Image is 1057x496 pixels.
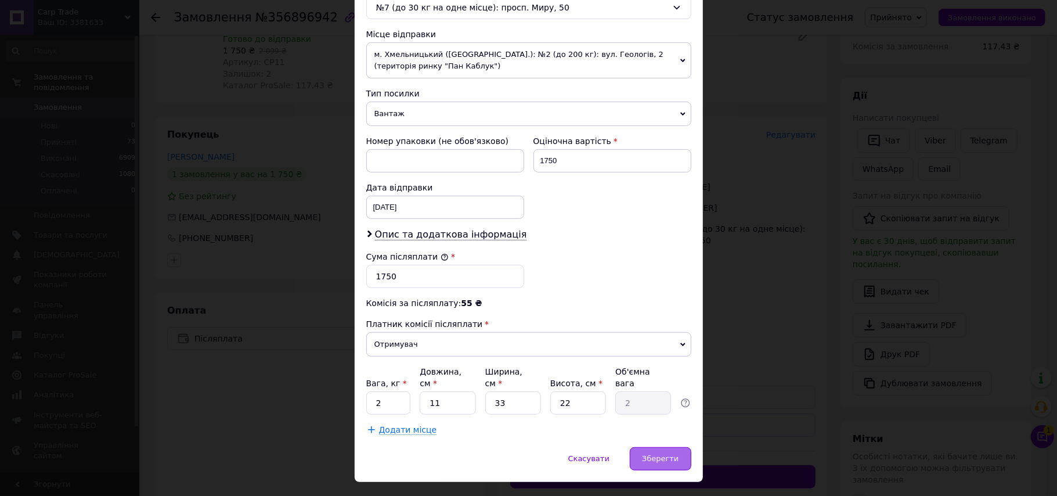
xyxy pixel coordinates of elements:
[366,42,691,78] span: м. Хмельницький ([GEOGRAPHIC_DATA].): №2 (до 200 кг): вул. Геологів, 2 (територія ринку "Пан Кабл...
[366,319,483,329] span: Платник комісії післяплати
[366,30,436,39] span: Місце відправки
[366,102,691,126] span: Вантаж
[533,135,691,147] div: Оціночна вартість
[366,182,524,193] div: Дата відправки
[550,379,603,388] label: Висота, см
[366,332,691,357] span: Отримувач
[366,89,420,98] span: Тип посилки
[642,454,679,463] span: Зберегти
[366,135,524,147] div: Номер упаковки (не обов'язково)
[461,299,482,308] span: 55 ₴
[615,366,671,389] div: Об'ємна вага
[568,454,609,463] span: Скасувати
[366,252,449,261] label: Сума післяплати
[420,367,461,388] label: Довжина, см
[375,229,527,240] span: Опис та додаткова інформація
[366,379,407,388] label: Вага, кг
[366,297,691,309] div: Комісія за післяплату:
[485,367,522,388] label: Ширина, см
[379,425,437,435] span: Додати місце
